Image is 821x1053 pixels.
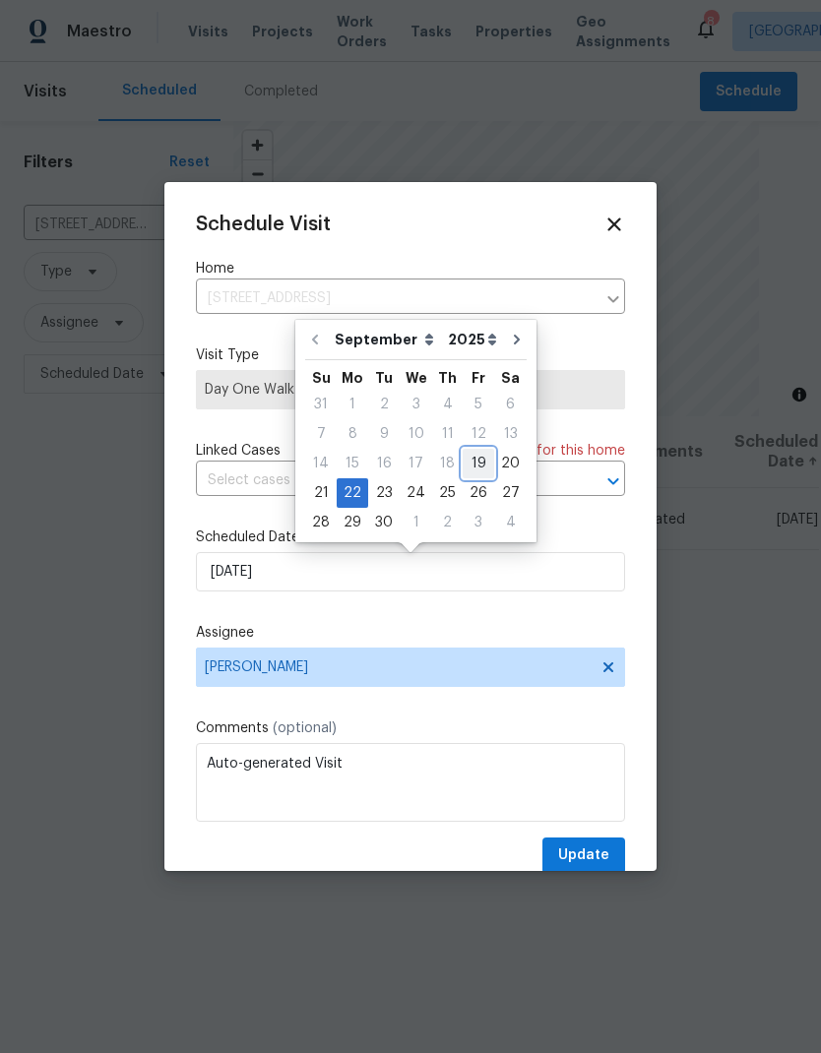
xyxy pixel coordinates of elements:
div: Sun Sep 07 2025 [305,419,337,449]
div: 13 [494,420,527,448]
input: M/D/YYYY [196,552,625,591]
div: Thu Sep 04 2025 [432,390,463,419]
div: 21 [305,479,337,507]
div: Fri Oct 03 2025 [463,508,494,537]
button: Open [600,467,627,495]
div: 1 [400,509,432,536]
div: 2 [432,509,463,536]
span: Linked Cases [196,441,281,461]
div: 30 [368,509,400,536]
div: Sat Oct 04 2025 [494,508,527,537]
div: Sat Sep 20 2025 [494,449,527,478]
div: Wed Sep 03 2025 [400,390,432,419]
abbr: Wednesday [406,371,427,385]
div: Tue Sep 16 2025 [368,449,400,478]
div: Thu Oct 02 2025 [432,508,463,537]
div: Sun Sep 28 2025 [305,508,337,537]
span: Day One Walk [205,380,616,400]
span: Schedule Visit [196,215,331,234]
span: [PERSON_NAME] [205,659,591,675]
div: 8 [337,420,368,448]
div: Wed Sep 17 2025 [400,449,432,478]
div: 3 [463,509,494,536]
span: Close [603,214,625,235]
span: Update [558,843,609,868]
abbr: Tuesday [375,371,393,385]
div: Wed Oct 01 2025 [400,508,432,537]
div: Mon Sep 01 2025 [337,390,368,419]
div: 24 [400,479,432,507]
div: 23 [368,479,400,507]
div: 27 [494,479,527,507]
input: Enter in an address [196,283,596,314]
div: 26 [463,479,494,507]
div: 3 [400,391,432,418]
select: Month [330,325,443,354]
div: Tue Sep 09 2025 [368,419,400,449]
div: Sun Sep 14 2025 [305,449,337,478]
div: Fri Sep 26 2025 [463,478,494,508]
div: 9 [368,420,400,448]
div: Sun Aug 31 2025 [305,390,337,419]
div: 14 [305,450,337,477]
div: Sat Sep 27 2025 [494,478,527,508]
div: 28 [305,509,337,536]
div: 20 [494,450,527,477]
div: 19 [463,450,494,477]
div: Fri Sep 19 2025 [463,449,494,478]
div: 10 [400,420,432,448]
abbr: Saturday [501,371,520,385]
button: Update [542,837,625,874]
div: 5 [463,391,494,418]
label: Home [196,259,625,279]
div: 25 [432,479,463,507]
div: 22 [337,479,368,507]
span: (optional) [273,721,337,735]
label: Comments [196,718,625,738]
div: Wed Sep 24 2025 [400,478,432,508]
div: 11 [432,420,463,448]
abbr: Thursday [438,371,457,385]
select: Year [443,325,502,354]
div: 12 [463,420,494,448]
button: Go to previous month [300,320,330,359]
div: Mon Sep 29 2025 [337,508,368,537]
div: 2 [368,391,400,418]
div: Thu Sep 18 2025 [432,449,463,478]
div: Sun Sep 21 2025 [305,478,337,508]
div: Sat Sep 13 2025 [494,419,527,449]
div: 4 [432,391,463,418]
label: Assignee [196,623,625,643]
div: 17 [400,450,432,477]
div: Mon Sep 15 2025 [337,449,368,478]
input: Select cases [196,465,570,496]
div: Tue Sep 02 2025 [368,390,400,419]
div: Fri Sep 12 2025 [463,419,494,449]
div: 15 [337,450,368,477]
div: 16 [368,450,400,477]
label: Visit Type [196,345,625,365]
div: Fri Sep 05 2025 [463,390,494,419]
div: Sat Sep 06 2025 [494,390,527,419]
button: Go to next month [502,320,532,359]
abbr: Friday [472,371,485,385]
div: Wed Sep 10 2025 [400,419,432,449]
div: Tue Sep 23 2025 [368,478,400,508]
div: Thu Sep 11 2025 [432,419,463,449]
div: 29 [337,509,368,536]
div: 1 [337,391,368,418]
div: Tue Sep 30 2025 [368,508,400,537]
div: 31 [305,391,337,418]
abbr: Monday [342,371,363,385]
div: 6 [494,391,527,418]
div: 18 [432,450,463,477]
div: 4 [494,509,527,536]
label: Scheduled Date [196,527,625,547]
textarea: Auto-generated Visit [196,743,625,822]
div: 7 [305,420,337,448]
div: Mon Sep 22 2025 [337,478,368,508]
abbr: Sunday [312,371,331,385]
div: Thu Sep 25 2025 [432,478,463,508]
div: Mon Sep 08 2025 [337,419,368,449]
